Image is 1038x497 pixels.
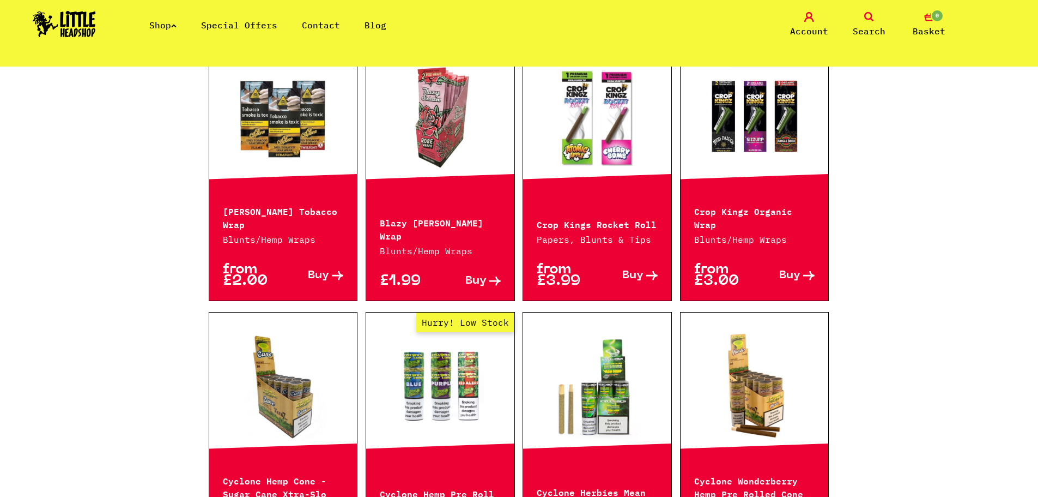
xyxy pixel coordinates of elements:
a: Contact [302,20,340,31]
p: Blunts/Hemp Wraps [694,233,815,246]
a: Hurry! Low Stock [366,332,514,441]
a: Hurry! Low Stock [681,62,829,171]
p: £1.99 [380,276,440,287]
p: Blunts/Hemp Wraps [380,244,501,258]
p: Blunts/Hemp Wraps [223,233,344,246]
p: from £3.99 [537,264,597,287]
span: Search [853,25,885,38]
a: Buy [440,276,501,287]
p: Papers, Blunts & Tips [537,233,658,246]
p: from £3.00 [694,264,755,287]
span: Buy [779,270,800,282]
a: Buy [755,264,815,287]
span: Basket [913,25,945,38]
p: from £2.00 [223,264,283,287]
a: Blog [365,20,386,31]
span: Account [790,25,828,38]
a: Special Offers [201,20,277,31]
span: Hurry! Low Stock [416,313,514,332]
span: Buy [622,270,644,282]
span: 0 [931,9,944,22]
img: Little Head Shop Logo [33,11,96,37]
p: Crop Kings Rocket Roll [537,217,658,230]
a: Shop [149,20,177,31]
a: 0 Basket [902,12,956,38]
span: Buy [308,270,329,282]
a: Search [842,12,896,38]
a: Buy [283,264,343,287]
p: Blazy [PERSON_NAME] Wrap [380,215,501,242]
p: Crop Kingz Organic Wrap [694,204,815,230]
span: Buy [465,276,487,287]
a: Buy [597,264,658,287]
p: [PERSON_NAME] Tobacco Wrap [223,204,344,230]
